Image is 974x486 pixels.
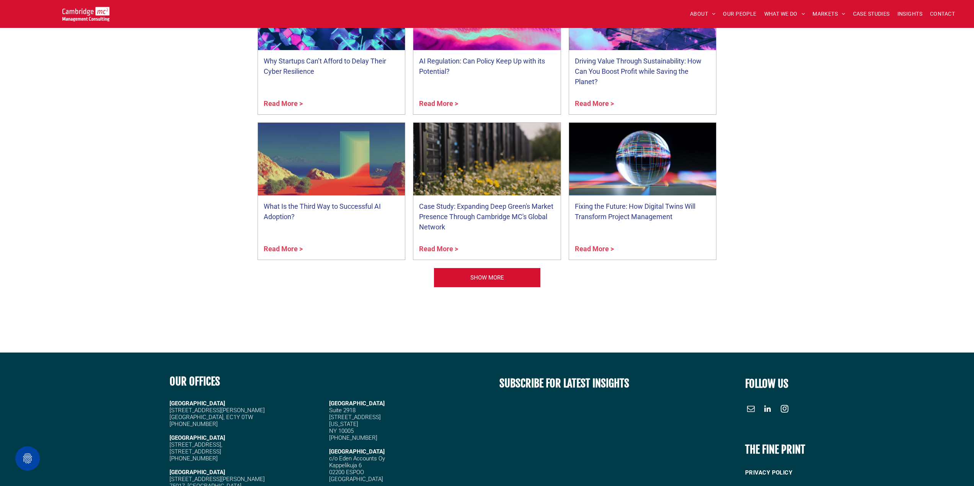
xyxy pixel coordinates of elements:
[569,123,716,195] a: Crystal ball on a neon floor
[329,448,385,455] span: [GEOGRAPHIC_DATA]
[170,400,225,407] strong: [GEOGRAPHIC_DATA]
[329,414,381,421] span: [STREET_ADDRESS]
[62,8,109,16] a: Your Business Transformed | Cambridge Management Consulting
[470,268,504,287] span: SHOW MORE
[329,434,377,441] span: [PHONE_NUMBER]
[419,56,555,76] a: AI Regulation: Can Policy Keep Up with its Potential?
[575,244,711,254] a: Read More >
[762,403,773,416] a: linkedin
[575,56,711,87] a: Driving Value Through Sustainability: How Can You Boost Profit while Saving the Planet?
[264,98,400,109] a: Read More >
[170,407,265,421] span: [STREET_ADDRESS][PERSON_NAME] [GEOGRAPHIC_DATA], EC1Y 0TW
[926,8,959,20] a: CONTACT
[745,377,788,390] font: FOLLOW US
[170,434,225,441] strong: [GEOGRAPHIC_DATA]
[686,8,719,20] a: ABOUT
[170,469,225,476] strong: [GEOGRAPHIC_DATA]
[419,201,555,232] a: Case Study: Expanding Deep Green's Market Presence Through Cambridge MC's Global Network
[745,443,805,456] b: THE FINE PRINT
[264,56,400,76] a: Why Startups Can’t Afford to Delay Their Cyber Resilience
[575,98,711,109] a: Read More >
[62,7,109,21] img: Go to Homepage
[894,8,926,20] a: INSIGHTS
[170,448,221,455] span: [STREET_ADDRESS]
[719,8,760,20] a: OUR PEOPLE
[329,455,385,483] span: c/o Eden Accounts Oy Kappelikuja 6 02200 ESPOO [GEOGRAPHIC_DATA]
[745,403,757,416] a: email
[170,455,218,462] span: [PHONE_NUMBER]
[170,421,218,427] span: [PHONE_NUMBER]
[849,8,894,20] a: CASE STUDIES
[258,123,405,195] a: Abstract kaleidoscope of AI generated shapes
[809,8,849,20] a: MARKETS
[170,375,220,388] b: OUR OFFICES
[434,268,541,288] a: CAREERS | Find out about our careers | Cambridge Management Consulting
[779,403,790,416] a: instagram
[575,201,711,222] a: Fixing the Future: How Digital Twins Will Transform Project Management
[329,427,354,434] span: NY 10005
[329,407,356,414] span: Suite 2918
[419,98,555,109] a: Read More >
[264,201,400,222] a: What Is the Third Way to Successful AI Adoption?
[170,441,222,448] span: [STREET_ADDRESS],
[413,123,561,195] a: A Data centre in a field
[264,244,400,254] a: Read More >
[329,421,358,427] span: [US_STATE]
[760,8,809,20] a: WHAT WE DO
[329,400,385,407] span: [GEOGRAPHIC_DATA]
[170,476,265,483] span: [STREET_ADDRESS][PERSON_NAME]
[745,465,849,481] a: PRIVACY POLICY
[419,244,555,254] a: Read More >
